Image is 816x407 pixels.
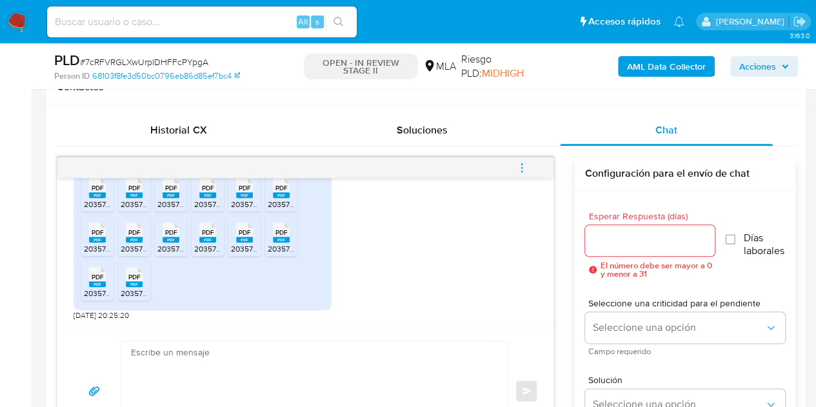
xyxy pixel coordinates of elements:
input: Días laborales [725,234,735,244]
input: days_to_wait [585,232,715,249]
span: Acciones [739,56,776,77]
span: 20357329893_011_00002_00000171.pdf [231,199,370,210]
span: 20357329893_011_00002_00000180.pdf [231,243,373,254]
span: 20357329893_011_00002_00000174.pdf [157,243,299,254]
span: 20357329893_011_00002_00000172.pdf [268,199,409,210]
span: Solución [588,375,788,384]
span: Campo requerido [588,348,788,355]
h3: Configuración para el envío de chat [585,167,785,180]
p: OPEN - IN REVIEW STAGE II [304,54,418,79]
span: PDF [128,228,141,237]
a: Notificaciones [673,16,684,27]
span: # 7cRFVRGLXwUrpIDHFFcPYpgA [80,55,208,68]
span: PDF [202,228,214,237]
span: Esperar Respuesta (días) [589,212,719,221]
span: 20357329893_011_00002_00000175.pdf [84,243,225,254]
span: PDF [92,273,104,281]
span: [DATE] 20:25:20 [74,310,129,321]
span: 20357329893_011_00002_00000179.pdf [121,243,262,254]
span: 20357329893_011_00002_00000177.pdf [268,243,408,254]
span: Chat [655,123,677,137]
p: nicolas.fernandezallen@mercadolibre.com [715,15,788,28]
span: 20357329893_011_00002_00000178.pdf [84,288,225,299]
button: Acciones [730,56,798,77]
span: MIDHIGH [482,66,524,81]
b: PLD [54,50,80,70]
span: 20357329893_011_00002_00000176.pdf [194,243,335,254]
h1: Contactos [57,81,795,94]
span: PDF [239,184,251,192]
span: PDF [202,184,214,192]
span: Accesos rápidos [588,15,661,28]
span: PDF [275,184,288,192]
a: 68103f8fe3d50bc0796eb86d85ef7bc4 [92,70,240,82]
span: Alt [298,15,308,28]
div: MLA [423,59,456,74]
button: Seleccione una opción [585,312,785,343]
button: search-icon [325,13,352,31]
span: Historial CX [150,123,206,137]
span: PDF [239,228,251,237]
input: Buscar usuario o caso... [47,14,357,30]
span: Seleccione una criticidad para el pendiente [588,299,788,308]
span: PDF [92,184,104,192]
span: 20357329893_011_00002_00000177.pdf [121,199,261,210]
span: 20357329893_011_00002_00000174.pdf [194,199,335,210]
span: PDF [92,228,104,237]
button: menu-action [501,152,543,183]
a: Salir [793,15,806,28]
b: Person ID [54,70,90,82]
span: Riesgo PLD: [461,52,548,80]
span: Seleccione una opción [593,321,764,334]
span: 20357329893_011_00002_00000173.pdf [121,288,262,299]
span: 3.163.0 [789,30,810,41]
button: AML Data Collector [618,56,715,77]
span: PDF [128,184,141,192]
b: AML Data Collector [627,56,706,77]
span: s [315,15,319,28]
span: PDF [275,228,288,237]
span: El número debe ser mayor a 0 y menor a 31 [601,261,715,278]
span: PDF [128,273,141,281]
span: 20357329893_011_00002_00000175.pdf [84,199,225,210]
span: 20357329893_011_00002_00000172.pdf [157,199,299,210]
span: Soluciones [397,123,448,137]
span: Días laborales [743,232,785,257]
span: PDF [165,184,177,192]
span: PDF [165,228,177,237]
